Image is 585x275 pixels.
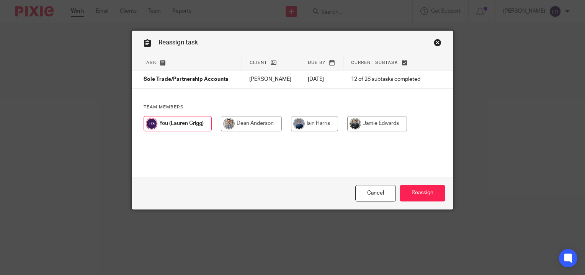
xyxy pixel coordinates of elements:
span: Task [144,61,157,65]
span: Sole Trade/Partnership Accounts [144,77,228,82]
span: Client [250,61,267,65]
p: [PERSON_NAME] [249,75,292,83]
a: Close this dialog window [355,185,396,201]
span: Reassign task [159,39,198,46]
a: Close this dialog window [434,39,441,49]
span: Due by [308,61,325,65]
p: [DATE] [308,75,336,83]
span: Current subtask [351,61,398,65]
h4: Team members [144,104,441,110]
td: 12 of 28 subtasks completed [343,70,430,89]
input: Reassign [400,185,445,201]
